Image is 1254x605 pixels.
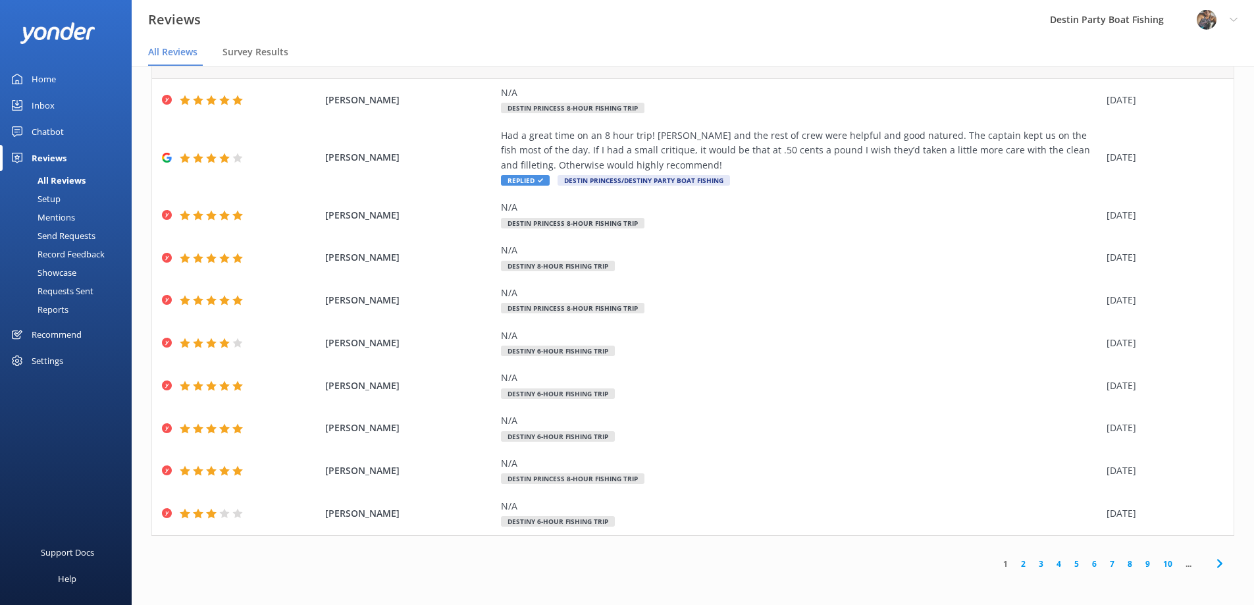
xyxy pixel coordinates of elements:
div: [DATE] [1107,506,1217,521]
div: Mentions [8,208,75,226]
div: Had a great time on an 8 hour trip! [PERSON_NAME] and the rest of crew were helpful and good natu... [501,128,1100,172]
a: Showcase [8,263,132,282]
span: [PERSON_NAME] [325,506,495,521]
div: [DATE] [1107,208,1217,223]
div: N/A [501,499,1100,513]
a: 6 [1085,558,1103,570]
span: Survey Results [222,45,288,59]
span: Destiny 6-Hour Fishing Trip [501,346,615,356]
div: [DATE] [1107,250,1217,265]
span: [PERSON_NAME] [325,336,495,350]
div: N/A [501,286,1100,300]
div: Requests Sent [8,282,93,300]
div: Reviews [32,145,66,171]
span: Destin Princess 8-Hour Fishing Trip [501,303,644,313]
div: N/A [501,86,1100,100]
div: N/A [501,329,1100,343]
div: Showcase [8,263,76,282]
a: Reports [8,300,132,319]
div: Chatbot [32,118,64,145]
span: [PERSON_NAME] [325,150,495,165]
h3: Reviews [148,9,201,30]
div: Settings [32,348,63,374]
span: Destiny 6-Hour Fishing Trip [501,431,615,442]
span: Destin Princess 8-Hour Fishing Trip [501,473,644,484]
div: N/A [501,200,1100,215]
span: [PERSON_NAME] [325,93,495,107]
div: Recommend [32,321,82,348]
span: [PERSON_NAME] [325,379,495,393]
a: 9 [1139,558,1157,570]
span: Replied [501,175,550,186]
div: Support Docs [41,539,94,566]
a: Send Requests [8,226,132,245]
a: 4 [1050,558,1068,570]
div: [DATE] [1107,379,1217,393]
div: Record Feedback [8,245,105,263]
a: 2 [1014,558,1032,570]
a: 1 [997,558,1014,570]
span: [PERSON_NAME] [325,250,495,265]
span: All Reviews [148,45,197,59]
a: 8 [1121,558,1139,570]
div: Help [58,566,76,592]
span: [PERSON_NAME] [325,293,495,307]
div: N/A [501,413,1100,428]
div: [DATE] [1107,421,1217,435]
a: 3 [1032,558,1050,570]
div: Inbox [32,92,55,118]
a: 10 [1157,558,1179,570]
div: Setup [8,190,61,208]
span: [PERSON_NAME] [325,463,495,478]
span: [PERSON_NAME] [325,208,495,223]
div: All Reviews [8,171,86,190]
div: N/A [501,243,1100,257]
span: [PERSON_NAME] [325,421,495,435]
a: Setup [8,190,132,208]
span: Destin Princess/Destiny Party Boat Fishing [558,175,730,186]
img: yonder-white-logo.png [20,22,95,44]
div: Send Requests [8,226,95,245]
div: [DATE] [1107,150,1217,165]
span: Destiny 8-Hour Fishing Trip [501,261,615,271]
div: [DATE] [1107,293,1217,307]
div: Reports [8,300,68,319]
div: N/A [501,371,1100,385]
div: N/A [501,456,1100,471]
span: Destiny 6-Hour Fishing Trip [501,516,615,527]
span: ... [1179,558,1198,570]
img: 250-1666038197.jpg [1197,10,1216,30]
div: [DATE] [1107,336,1217,350]
a: 7 [1103,558,1121,570]
a: Requests Sent [8,282,132,300]
div: Home [32,66,56,92]
span: Destin Princess 8-Hour Fishing Trip [501,218,644,228]
div: [DATE] [1107,93,1217,107]
span: Destin Princess 8-Hour Fishing Trip [501,103,644,113]
a: All Reviews [8,171,132,190]
a: Record Feedback [8,245,132,263]
a: 5 [1068,558,1085,570]
div: [DATE] [1107,463,1217,478]
a: Mentions [8,208,132,226]
span: Destiny 6-Hour Fishing Trip [501,388,615,399]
